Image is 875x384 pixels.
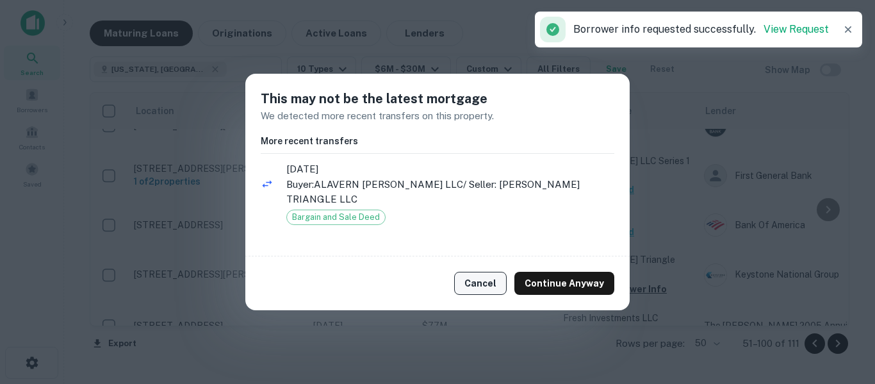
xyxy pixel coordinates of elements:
[811,281,875,343] div: Chat Widget
[514,272,614,295] button: Continue Anyway
[286,210,386,225] div: Bargain and Sale Deed
[261,134,614,148] h6: More recent transfers
[261,89,614,108] h5: This may not be the latest mortgage
[764,23,829,35] a: View Request
[811,281,875,343] iframe: To enrich screen reader interactions, please activate Accessibility in Grammarly extension settings
[454,272,507,295] button: Cancel
[287,211,385,224] span: Bargain and Sale Deed
[286,162,614,177] span: [DATE]
[261,108,614,124] p: We detected more recent transfers on this property.
[573,22,829,37] p: Borrower info requested successfully.
[286,177,614,207] p: Buyer: ALAVERN [PERSON_NAME] LLC / Seller: [PERSON_NAME] TRIANGLE LLC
